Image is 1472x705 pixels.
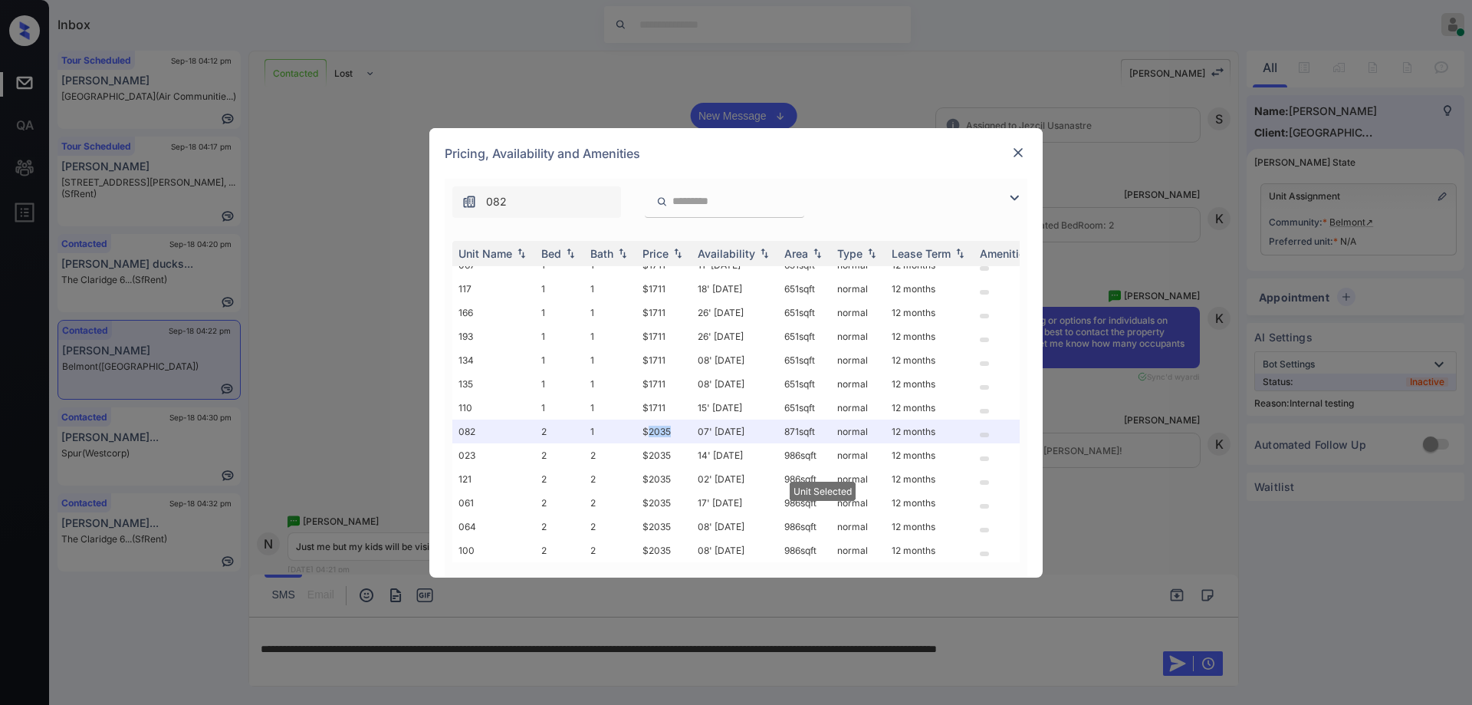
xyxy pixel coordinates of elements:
[636,539,692,562] td: $2035
[535,467,584,491] td: 2
[535,372,584,396] td: 1
[692,324,778,348] td: 26' [DATE]
[831,348,886,372] td: normal
[584,443,636,467] td: 2
[452,467,535,491] td: 121
[535,301,584,324] td: 1
[458,247,512,260] div: Unit Name
[692,443,778,467] td: 14' [DATE]
[535,396,584,420] td: 1
[886,324,974,348] td: 12 months
[535,515,584,539] td: 2
[584,515,636,539] td: 2
[535,539,584,562] td: 2
[886,420,974,443] td: 12 months
[429,128,1043,179] div: Pricing, Availability and Amenities
[778,396,831,420] td: 651 sqft
[784,247,808,260] div: Area
[886,301,974,324] td: 12 months
[656,195,668,209] img: icon-zuma
[462,194,477,209] img: icon-zuma
[980,247,1031,260] div: Amenities
[452,443,535,467] td: 023
[692,515,778,539] td: 08' [DATE]
[778,301,831,324] td: 651 sqft
[698,247,755,260] div: Availability
[615,248,630,259] img: sorting
[831,420,886,443] td: normal
[886,443,974,467] td: 12 months
[584,301,636,324] td: 1
[831,515,886,539] td: normal
[886,515,974,539] td: 12 months
[636,372,692,396] td: $1711
[831,443,886,467] td: normal
[636,443,692,467] td: $2035
[810,248,825,259] img: sorting
[778,467,831,491] td: 986 sqft
[452,301,535,324] td: 166
[636,277,692,301] td: $1711
[535,277,584,301] td: 1
[535,443,584,467] td: 2
[831,277,886,301] td: normal
[541,247,561,260] div: Bed
[452,539,535,562] td: 100
[692,348,778,372] td: 08' [DATE]
[831,301,886,324] td: normal
[692,277,778,301] td: 18' [DATE]
[636,467,692,491] td: $2035
[1010,145,1026,160] img: close
[952,248,968,259] img: sorting
[452,420,535,443] td: 082
[590,247,613,260] div: Bath
[757,248,772,259] img: sorting
[636,491,692,515] td: $2035
[692,396,778,420] td: 15' [DATE]
[692,539,778,562] td: 08' [DATE]
[831,539,886,562] td: normal
[584,396,636,420] td: 1
[535,420,584,443] td: 2
[636,324,692,348] td: $1711
[778,324,831,348] td: 651 sqft
[563,248,578,259] img: sorting
[452,277,535,301] td: 117
[886,348,974,372] td: 12 months
[636,396,692,420] td: $1711
[778,443,831,467] td: 986 sqft
[831,324,886,348] td: normal
[584,467,636,491] td: 2
[584,420,636,443] td: 1
[636,301,692,324] td: $1711
[452,491,535,515] td: 061
[886,467,974,491] td: 12 months
[535,491,584,515] td: 2
[864,248,879,259] img: sorting
[831,467,886,491] td: normal
[692,372,778,396] td: 08' [DATE]
[692,301,778,324] td: 26' [DATE]
[886,372,974,396] td: 12 months
[831,396,886,420] td: normal
[886,277,974,301] td: 12 months
[584,324,636,348] td: 1
[452,348,535,372] td: 134
[692,467,778,491] td: 02' [DATE]
[837,247,863,260] div: Type
[778,491,831,515] td: 986 sqft
[636,515,692,539] td: $2035
[670,248,685,259] img: sorting
[778,372,831,396] td: 651 sqft
[452,396,535,420] td: 110
[1005,189,1024,207] img: icon-zuma
[831,372,886,396] td: normal
[452,229,535,253] td: 109
[886,491,974,515] td: 12 months
[636,420,692,443] td: $2035
[584,372,636,396] td: 1
[584,277,636,301] td: 1
[692,420,778,443] td: 07' [DATE]
[692,491,778,515] td: 17' [DATE]
[778,348,831,372] td: 651 sqft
